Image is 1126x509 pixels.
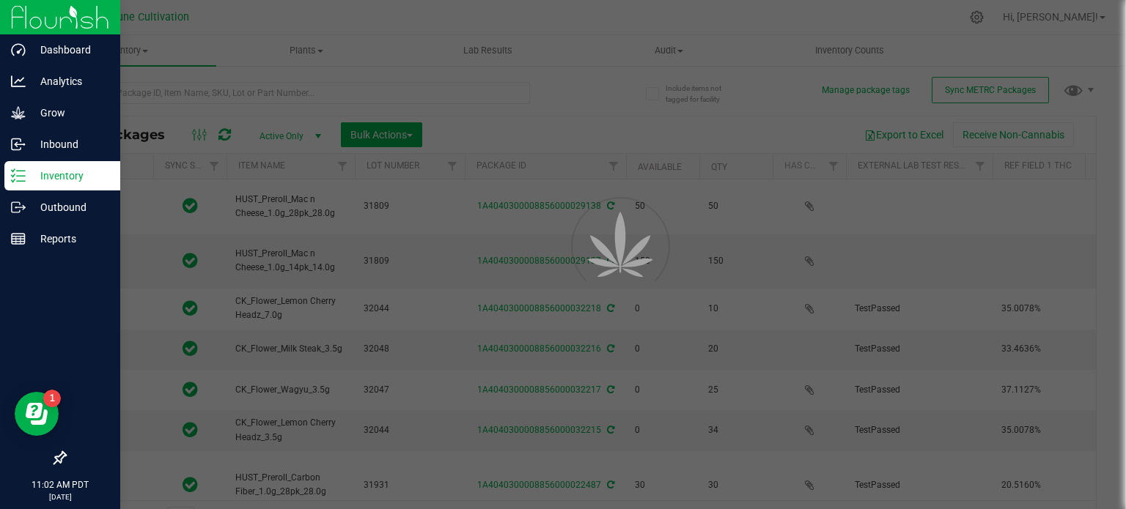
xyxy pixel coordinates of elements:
p: [DATE] [7,491,114,502]
p: Analytics [26,73,114,90]
inline-svg: Inbound [11,137,26,152]
p: 11:02 AM PDT [7,478,114,491]
inline-svg: Outbound [11,200,26,215]
iframe: Resource center unread badge [43,390,61,407]
inline-svg: Reports [11,231,26,246]
p: Inbound [26,135,114,153]
p: Dashboard [26,41,114,59]
p: Grow [26,104,114,122]
inline-svg: Analytics [11,74,26,89]
p: Reports [26,230,114,248]
p: Outbound [26,198,114,216]
inline-svg: Grow [11,105,26,120]
p: Inventory [26,167,114,185]
iframe: Resource center [15,392,59,436]
inline-svg: Dashboard [11,42,26,57]
inline-svg: Inventory [11,168,26,183]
